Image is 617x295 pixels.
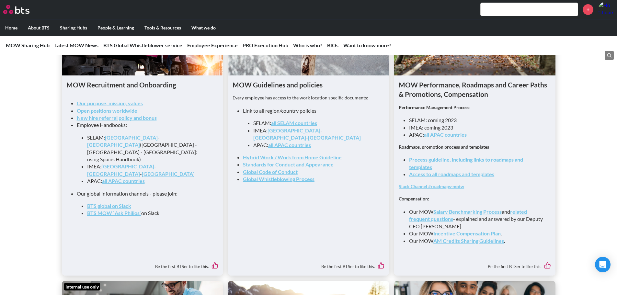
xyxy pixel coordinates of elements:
[233,257,384,271] div: Be the first BTSer to like this.
[87,210,208,217] li: on Slack
[409,208,545,230] li: Our MOW and - explained and answered by our Deputy CEO [PERSON_NAME].
[87,134,208,163] li: SELAM: - ([GEOGRAPHIC_DATA] - [GEOGRAPHIC_DATA] - [GEOGRAPHIC_DATA]: using Spains Handbook)
[243,154,342,160] a: Hybrid Work / Work from Home Guideline
[433,209,502,215] a: Salary Benchmarking Process
[87,203,131,209] a: BTS global on Slack
[101,163,154,169] a: [GEOGRAPHIC_DATA]
[253,134,306,141] a: [GEOGRAPHIC_DATA]
[243,176,314,182] a: Global Whistleblowing Process
[3,5,41,14] a: Go home
[55,19,92,36] label: Sharing Hubs
[409,131,545,138] li: APAC:
[139,19,186,36] label: Tools & Resources
[77,108,137,114] a: Open positions worldwide
[66,80,218,89] h1: MOW Recruitment and Onboarding
[77,121,213,185] li: Employee Handbooks:
[595,257,611,272] div: Open Intercom Messenger
[253,119,374,127] li: SELAM:
[253,127,374,142] li: IMEA: - -
[583,4,593,15] a: +
[433,238,504,244] a: AM Credits Sharing Guidelines
[243,42,288,48] a: PRO Execution Hub
[233,95,384,101] p: Every employee has access to the work location specific documents:
[399,196,429,201] strong: Compensation:
[64,283,100,291] div: Internal use only
[77,190,213,217] li: Our global information channels - please join:
[77,100,143,106] a: Our purpose, mission, values
[409,156,523,170] a: Process guideline, including links to roadmaps and templates
[409,171,494,177] a: Access to all roadmaps and templates
[233,80,384,89] h1: MOW Guidelines and policies
[409,230,545,237] li: Our MOW .
[23,19,55,36] label: About BTS
[409,237,545,244] li: Our MOW .
[598,2,614,17] a: Profile
[409,117,545,124] li: SELAM: coming 2023
[102,178,145,184] a: all APAC countries
[77,115,157,121] a: New hire referral policy and bonus
[399,184,464,189] a: Slack Channel #roadmaps-motw
[308,134,361,141] a: [GEOGRAPHIC_DATA]
[399,80,551,99] h1: MOW Performance, Roadmaps and Career Paths & Promotions, Compensation
[6,42,50,48] a: MOW Sharing Hub
[343,42,391,48] a: Want to know more?
[87,142,140,148] a: [GEOGRAPHIC_DATA]
[424,131,467,138] a: all APAC countries
[87,171,140,177] a: [GEOGRAPHIC_DATA]
[87,177,208,185] li: APAC:
[187,42,238,48] a: Employee Experience
[268,142,311,148] a: all APAC countries
[327,42,338,48] a: BIOs
[92,19,139,36] label: People & Learning
[399,105,471,110] strong: Performance Management Process:
[268,127,320,133] a: [GEOGRAPHIC_DATA]
[243,107,379,149] li: Link to all region/country policies
[243,161,334,167] a: Standards for Conduct and Appearance
[103,42,182,48] a: BTS Global Whistleblower service
[598,2,614,17] img: Ho Chuan
[409,124,545,131] li: IMEA: coming 2023
[54,42,98,48] a: Latest MOW News
[243,169,298,175] a: Global Code of Conduct
[399,144,489,150] strong: Roadmaps, promotion process and templates
[433,230,501,236] a: Incentive Compensation Plan
[293,42,322,48] a: Who is who?
[87,210,141,216] a: BTS MOW `Ask Philios´
[3,5,29,14] img: BTS Logo
[271,120,317,126] a: all SELAM countries
[399,257,551,271] div: Be the first BTSer to like this.
[186,19,221,36] label: What we do
[66,257,218,271] div: Be the first BTSer to like this.
[87,163,208,177] li: IMEA: - -
[105,134,158,141] a: [GEOGRAPHIC_DATA]
[142,171,195,177] a: [GEOGRAPHIC_DATA]
[253,142,374,149] li: APAC:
